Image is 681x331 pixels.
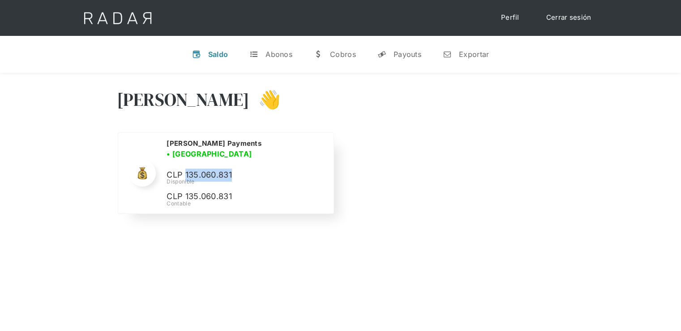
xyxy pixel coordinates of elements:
[117,88,250,111] h3: [PERSON_NAME]
[249,50,258,59] div: t
[167,169,301,182] p: CLP 135.060.831
[167,200,322,208] div: Contable
[208,50,228,59] div: Saldo
[249,88,281,111] h3: 👋
[443,50,452,59] div: n
[537,9,600,26] a: Cerrar sesión
[330,50,356,59] div: Cobros
[394,50,421,59] div: Payouts
[266,50,292,59] div: Abonos
[167,148,252,159] h3: • [GEOGRAPHIC_DATA]
[492,9,528,26] a: Perfil
[167,190,301,203] p: CLP 135.060.831
[314,50,323,59] div: w
[192,50,201,59] div: v
[459,50,489,59] div: Exportar
[377,50,386,59] div: y
[167,178,322,186] div: Disponible
[167,139,261,148] h2: [PERSON_NAME] Payments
